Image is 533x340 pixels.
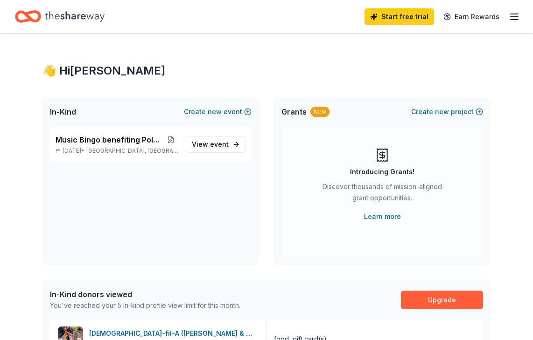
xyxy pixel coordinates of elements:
div: In-Kind donors viewed [50,289,240,300]
a: Upgrade [401,291,483,309]
a: Start free trial [365,8,434,25]
a: Learn more [364,211,401,222]
a: Earn Rewards [438,8,505,25]
span: View [192,139,229,150]
p: [DATE] • [56,147,178,155]
div: You've reached your 5 in-kind profile view limit for this month. [50,300,240,311]
div: [DEMOGRAPHIC_DATA]-fil-A ([PERSON_NAME] & Beltline) [89,328,259,339]
div: New [310,107,330,117]
a: Home [15,6,105,27]
div: Introducing Grants! [350,166,414,177]
span: new [208,106,222,117]
span: event [210,140,229,148]
span: Grants [281,106,307,117]
button: Createnewevent [184,106,252,117]
div: Discover thousands of mission-aligned grant opportunities. [319,181,446,207]
div: 👋 Hi [PERSON_NAME] [42,63,491,78]
span: [GEOGRAPHIC_DATA], [GEOGRAPHIC_DATA] [86,147,178,155]
span: In-Kind [50,106,76,117]
button: Createnewproject [411,106,483,117]
a: View event [186,136,246,153]
span: new [435,106,449,117]
span: Music Bingo benefiting Polar Rescue [56,134,163,145]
